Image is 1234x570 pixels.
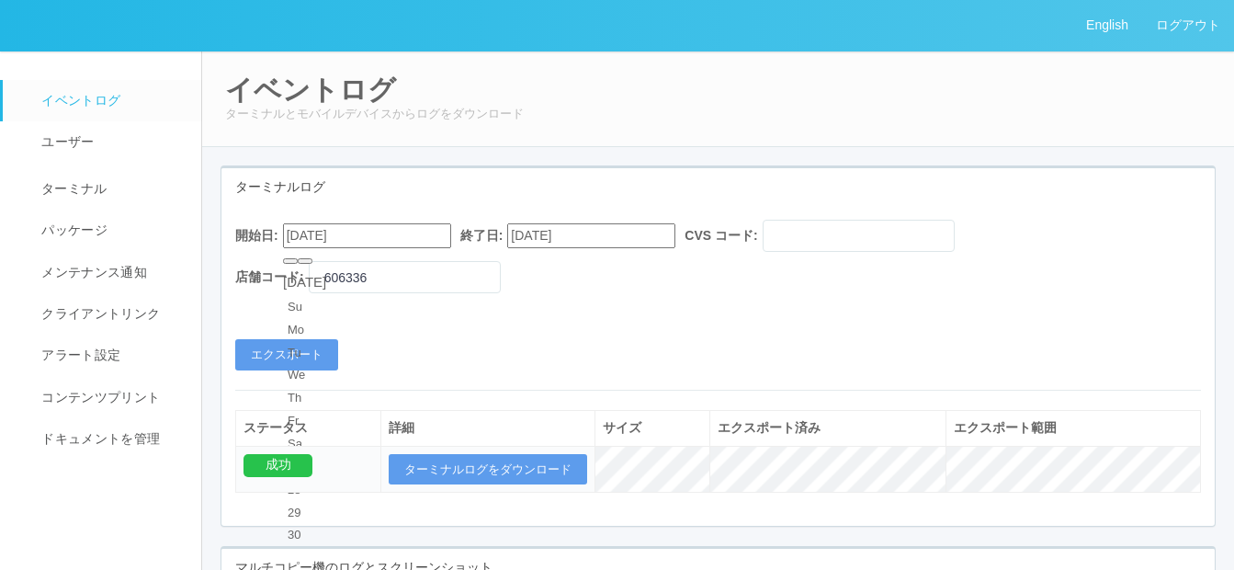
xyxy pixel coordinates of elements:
label: 終了日: [460,226,504,245]
div: エクスポート済み [718,418,938,438]
label: CVS コード: [685,226,757,245]
span: アラート設定 [37,348,120,362]
a: イベントログ [3,80,218,121]
span: パッケージ [37,222,108,237]
button: ターミナルログをダウンロード [389,454,587,485]
a: クライアントリンク [3,293,218,335]
h2: イベントログ [225,74,1211,105]
span: クライアントリンク [37,306,160,321]
div: We [288,367,322,385]
a: メンテナンス通知 [3,252,218,293]
a: ドキュメントを管理 [3,418,218,460]
div: day-30 [288,527,322,545]
div: 成功 [243,454,312,477]
label: 店舗コード: [235,268,304,287]
a: アラート設定 [3,335,218,376]
div: Th [288,389,322,407]
div: サイズ [603,418,702,438]
div: ターミナルログ [221,168,1215,206]
div: ステータス [243,418,373,438]
button: エクスポート [235,339,338,370]
span: ターミナル [37,181,108,196]
span: ユーザー [37,134,94,149]
a: ターミナル [3,164,218,210]
div: Su [288,298,322,316]
label: 開始日: [235,226,278,245]
span: メンテナンス通知 [37,265,147,279]
span: イベントログ [37,93,120,108]
div: day-29 [288,504,322,522]
div: Tu [288,344,322,362]
div: Mo [288,321,322,339]
p: ターミナルとモバイルデバイスからログをダウンロード [225,105,1211,123]
div: [DATE] [283,272,326,293]
span: ドキュメントを管理 [37,431,160,446]
span: コンテンツプリント [37,390,160,405]
div: 詳細 [389,418,587,438]
div: エクスポート範囲 [954,418,1193,438]
a: コンテンツプリント [3,377,218,418]
a: パッケージ [3,210,218,251]
a: ユーザー [3,121,218,163]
